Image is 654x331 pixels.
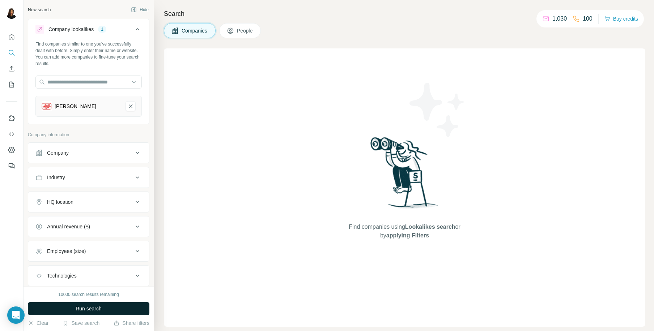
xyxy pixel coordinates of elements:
img: Surfe Illustration - Stars [405,77,470,142]
p: 1,030 [552,14,567,23]
span: Lookalikes search [405,224,455,230]
button: Annual revenue ($) [28,218,149,235]
button: Dashboard [6,143,17,156]
p: 100 [583,14,593,23]
span: Find companies using or by [347,223,462,240]
button: Employees (size) [28,242,149,260]
div: [PERSON_NAME] [55,103,96,110]
div: 1 [98,26,106,33]
div: Company [47,149,69,156]
button: Clear [28,319,48,327]
button: Feedback [6,159,17,172]
button: Industry [28,169,149,186]
button: Save search [63,319,99,327]
button: Enrich CSV [6,62,17,75]
button: My lists [6,78,17,91]
div: Technologies [47,272,77,279]
span: applying Filters [386,232,429,238]
div: Company lookalikes [48,26,94,33]
button: Run search [28,302,149,315]
button: HQ location [28,193,149,211]
div: Employees (size) [47,248,86,255]
img: Adell-logo [42,101,52,111]
div: New search [28,7,51,13]
div: HQ location [47,198,73,206]
div: 10000 search results remaining [58,291,119,298]
span: Companies [182,27,208,34]
div: Find companies similar to one you've successfully dealt with before. Simply enter their name or w... [35,41,142,67]
img: Surfe Illustration - Woman searching with binoculars [367,135,442,216]
div: Industry [47,174,65,181]
button: Technologies [28,267,149,284]
img: Avatar [6,7,17,19]
button: Search [6,46,17,59]
span: People [237,27,254,34]
span: Run search [76,305,102,312]
button: Company lookalikes1 [28,21,149,41]
h4: Search [164,9,645,19]
button: Hide [126,4,154,15]
button: Use Surfe API [6,128,17,141]
button: Quick start [6,30,17,43]
button: Share filters [114,319,149,327]
p: Company information [28,132,149,138]
div: Annual revenue ($) [47,223,90,230]
button: Company [28,144,149,162]
button: Use Surfe on LinkedIn [6,112,17,125]
button: Buy credits [604,14,638,24]
button: Adell-remove-button [126,101,136,111]
div: Open Intercom Messenger [7,306,25,324]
